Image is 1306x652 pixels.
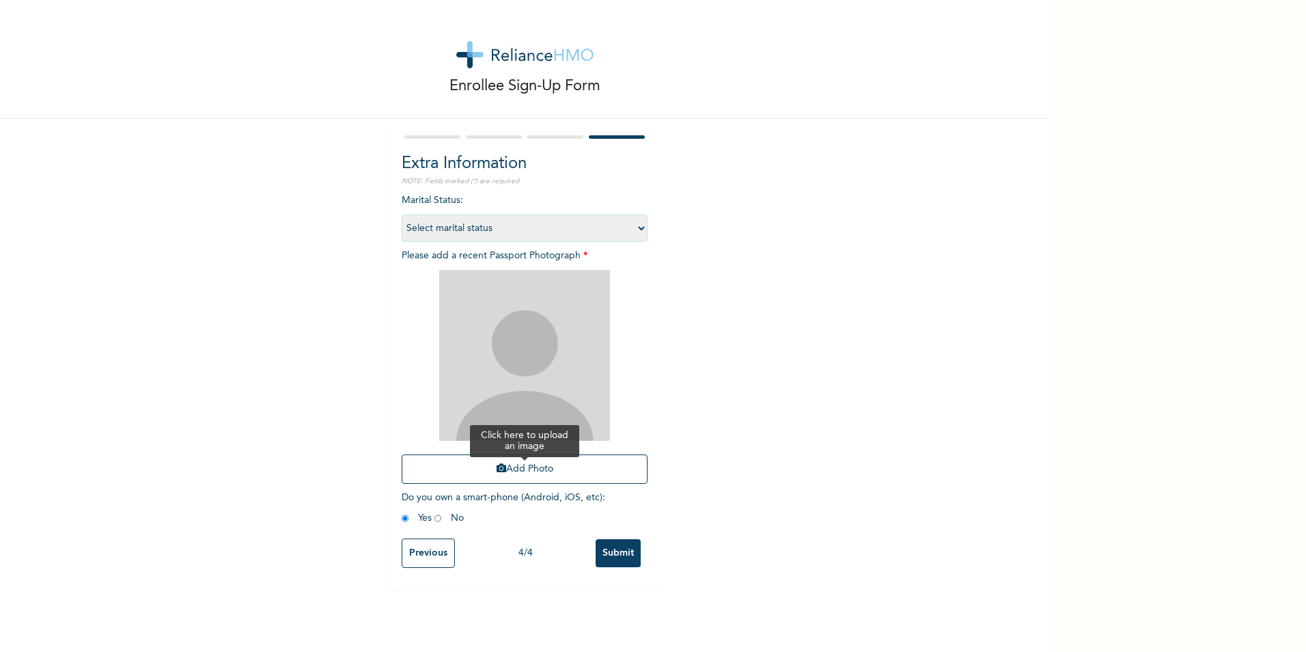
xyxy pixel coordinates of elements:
span: Do you own a smart-phone (Android, iOS, etc) : Yes No [402,493,605,523]
img: logo [456,41,594,68]
input: Previous [402,539,455,568]
h2: Extra Information [402,152,648,176]
span: Marital Status : [402,195,648,233]
div: 4 / 4 [455,546,596,560]
input: Submit [596,539,641,567]
p: Enrollee Sign-Up Form [449,75,600,98]
span: Please add a recent Passport Photograph [402,251,648,491]
img: Crop [439,270,610,441]
p: NOTE: Fields marked (*) are required [402,176,648,187]
button: Add Photo [402,454,648,484]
